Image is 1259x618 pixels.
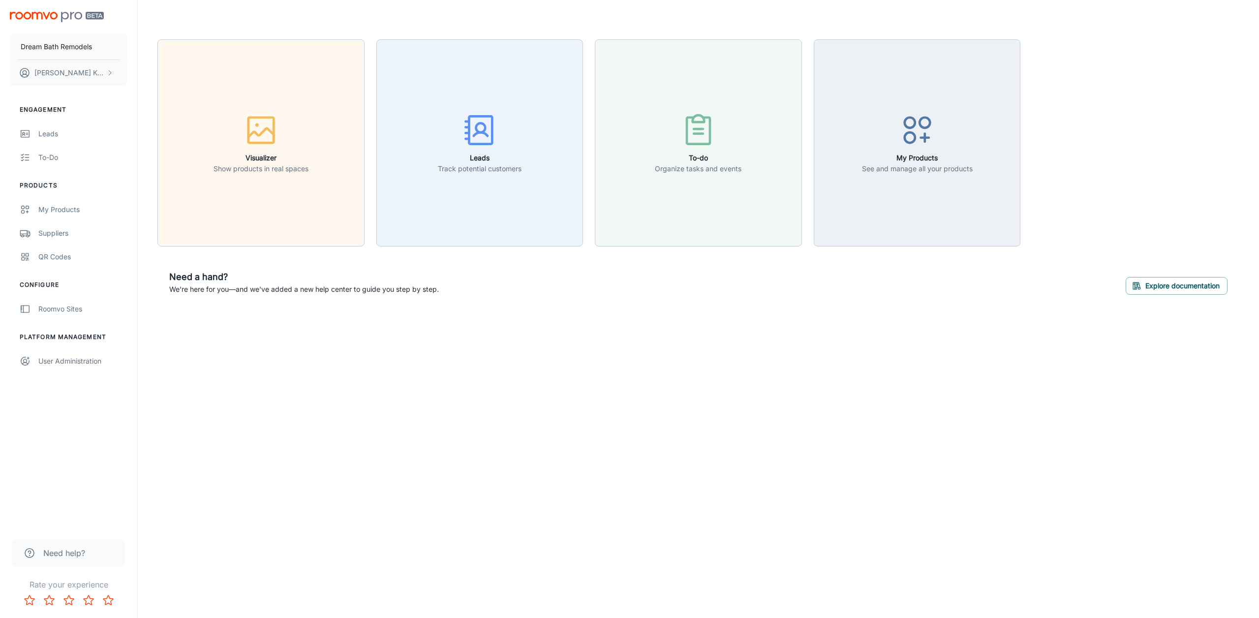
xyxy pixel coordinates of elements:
[862,153,973,163] h6: My Products
[595,137,802,147] a: To-doOrganize tasks and events
[21,41,92,52] p: Dream Bath Remodels
[1126,277,1228,295] button: Explore documentation
[655,153,741,163] h6: To-do
[376,39,583,247] button: LeadsTrack potential customers
[157,39,365,247] button: VisualizerShow products in real spaces
[169,284,439,295] p: We're here for you—and we've added a new help center to guide you step by step.
[595,39,802,247] button: To-doOrganize tasks and events
[38,228,127,239] div: Suppliers
[814,137,1021,147] a: My ProductsSee and manage all your products
[169,270,439,284] h6: Need a hand?
[38,152,127,163] div: To-do
[1126,280,1228,290] a: Explore documentation
[438,153,522,163] h6: Leads
[38,204,127,215] div: My Products
[38,251,127,262] div: QR Codes
[10,12,104,22] img: Roomvo PRO Beta
[376,137,583,147] a: LeadsTrack potential customers
[438,163,522,174] p: Track potential customers
[34,67,104,78] p: [PERSON_NAME] Kastyuk
[38,304,127,314] div: Roomvo Sites
[214,163,308,174] p: Show products in real spaces
[655,163,741,174] p: Organize tasks and events
[38,128,127,139] div: Leads
[862,163,973,174] p: See and manage all your products
[10,34,127,60] button: Dream Bath Remodels
[10,60,127,86] button: [PERSON_NAME] Kastyuk
[814,39,1021,247] button: My ProductsSee and manage all your products
[214,153,308,163] h6: Visualizer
